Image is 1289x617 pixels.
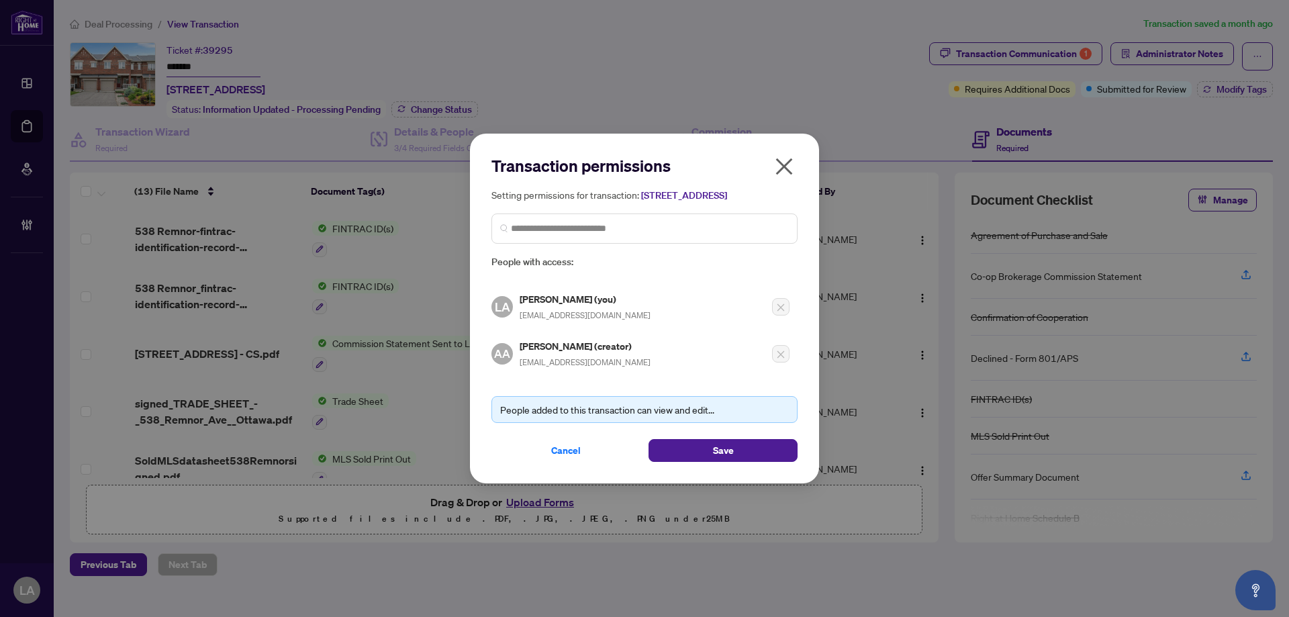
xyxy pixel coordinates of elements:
button: Open asap [1235,570,1276,610]
h2: Transaction permissions [491,155,798,177]
span: AA [494,345,510,363]
span: Cancel [551,440,581,461]
span: Save [713,440,734,461]
span: [STREET_ADDRESS] [641,189,727,201]
span: [EMAIL_ADDRESS][DOMAIN_NAME] [520,357,651,367]
h5: [PERSON_NAME] (creator) [520,338,651,354]
img: search_icon [500,224,508,232]
button: Cancel [491,439,640,462]
span: close [773,156,795,177]
span: People with access: [491,254,798,270]
h5: [PERSON_NAME] (you) [520,291,651,307]
h5: Setting permissions for transaction: [491,187,798,203]
span: LA [495,297,510,316]
div: People added to this transaction can view and edit... [500,402,789,417]
span: [EMAIL_ADDRESS][DOMAIN_NAME] [520,310,651,320]
button: Save [649,439,798,462]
